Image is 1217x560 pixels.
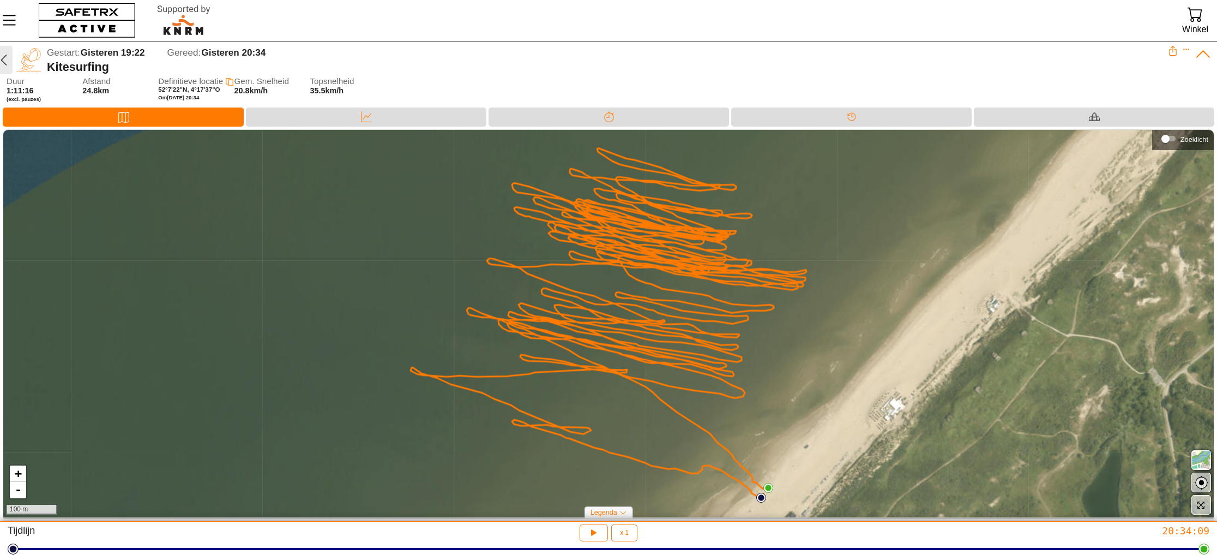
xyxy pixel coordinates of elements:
span: Definitieve locatie [158,76,223,86]
span: Afstand [82,77,152,86]
span: 1:11:16 [7,86,34,95]
div: Tijdlijn [8,525,404,541]
span: (excl. pauzes) [7,96,76,103]
span: Gestart: [47,47,80,58]
span: 52°7'22"N, 4°17'37"O [158,86,220,93]
div: Winkel [1182,22,1208,37]
span: Gisteren 20:34 [201,47,266,58]
div: Tijdlijn [731,108,972,127]
div: Data [246,108,486,127]
img: KITE_SURFING.svg [16,47,41,73]
div: Materiaal [974,108,1214,127]
a: Zoom in [10,466,26,482]
img: RescueLogo.svg [144,3,223,38]
div: 100 m [6,505,57,515]
div: Kaart [3,108,244,127]
span: 24.8km [82,86,109,95]
span: Om [DATE] 20:34 [158,94,199,100]
div: Zoeklicht [1158,130,1208,147]
span: Duur [7,77,76,86]
span: Gisteren 19:22 [81,47,145,58]
span: Legenda [591,509,617,516]
button: x 1 [611,525,637,541]
button: Expand [1183,46,1190,53]
span: 35.5km/h [310,86,344,95]
img: Equipment_Black.svg [1089,111,1100,122]
div: Zoeklicht [1180,135,1208,144]
a: Zoom out [10,482,26,498]
div: 20:34:09 [813,525,1209,537]
div: Kitesurfing [47,60,1168,74]
div: Splitsen [489,108,729,127]
span: x 1 [620,529,629,536]
img: PathStart.svg [756,493,766,503]
span: Gem. Snelheid [234,77,304,86]
img: PathEnd.svg [763,483,773,493]
span: Gereed: [167,47,201,58]
span: Topsnelheid [310,77,380,86]
span: 20.8km/h [234,86,268,95]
